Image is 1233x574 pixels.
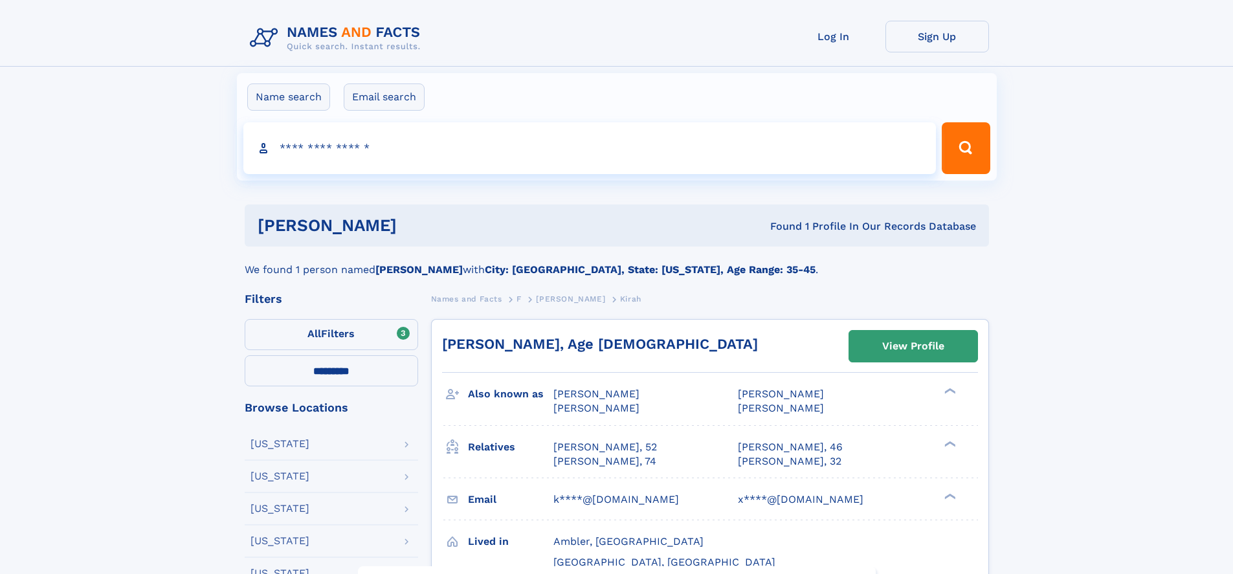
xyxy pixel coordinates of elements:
[885,21,989,52] a: Sign Up
[245,293,418,305] div: Filters
[738,402,824,414] span: [PERSON_NAME]
[247,83,330,111] label: Name search
[517,291,522,307] a: F
[250,503,309,514] div: [US_STATE]
[245,21,431,56] img: Logo Names and Facts
[468,489,553,511] h3: Email
[941,492,957,500] div: ❯
[553,535,704,547] span: Ambler, [GEOGRAPHIC_DATA]
[553,440,657,454] a: [PERSON_NAME], 52
[942,122,990,174] button: Search Button
[941,387,957,395] div: ❯
[536,294,605,304] span: [PERSON_NAME]
[782,21,885,52] a: Log In
[849,331,977,362] a: View Profile
[250,471,309,481] div: [US_STATE]
[375,263,463,276] b: [PERSON_NAME]
[468,531,553,553] h3: Lived in
[258,217,584,234] h1: [PERSON_NAME]
[553,402,639,414] span: [PERSON_NAME]
[620,294,641,304] span: Kirah
[553,454,656,469] a: [PERSON_NAME], 74
[738,388,824,400] span: [PERSON_NAME]
[245,319,418,350] label: Filters
[517,294,522,304] span: F
[245,402,418,414] div: Browse Locations
[485,263,816,276] b: City: [GEOGRAPHIC_DATA], State: [US_STATE], Age Range: 35-45
[882,331,944,361] div: View Profile
[243,122,937,174] input: search input
[468,383,553,405] h3: Also known as
[583,219,976,234] div: Found 1 Profile In Our Records Database
[344,83,425,111] label: Email search
[468,436,553,458] h3: Relatives
[250,439,309,449] div: [US_STATE]
[431,291,502,307] a: Names and Facts
[245,247,989,278] div: We found 1 person named with .
[307,327,321,340] span: All
[442,336,758,352] a: [PERSON_NAME], Age [DEMOGRAPHIC_DATA]
[536,291,605,307] a: [PERSON_NAME]
[553,556,775,568] span: [GEOGRAPHIC_DATA], [GEOGRAPHIC_DATA]
[250,536,309,546] div: [US_STATE]
[941,439,957,448] div: ❯
[738,440,843,454] a: [PERSON_NAME], 46
[738,454,841,469] a: [PERSON_NAME], 32
[553,388,639,400] span: [PERSON_NAME]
